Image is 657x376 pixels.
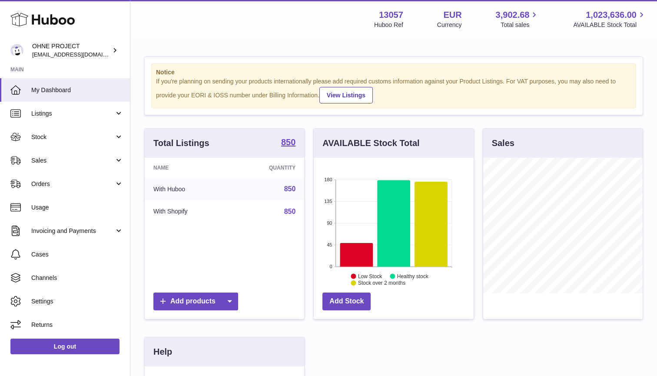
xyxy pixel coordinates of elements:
a: Add Stock [322,293,371,310]
div: Huboo Ref [374,21,403,29]
strong: 850 [281,138,295,146]
a: 850 [281,138,295,148]
text: 0 [330,264,332,269]
span: Cases [31,250,123,259]
a: 1,023,636.00 AVAILABLE Stock Total [573,9,647,29]
th: Name [145,158,231,178]
span: Total sales [501,21,539,29]
text: Low Stock [358,273,382,279]
a: 3,902.68 Total sales [496,9,540,29]
span: Orders [31,180,114,188]
h3: Total Listings [153,137,209,149]
a: 850 [284,185,296,193]
text: 90 [327,220,332,226]
text: Healthy stock [397,273,429,279]
strong: 13057 [379,9,403,21]
h3: Help [153,346,172,358]
span: Usage [31,203,123,212]
div: If you're planning on sending your products internationally please add required customs informati... [156,77,631,103]
span: Invoicing and Payments [31,227,114,235]
text: Stock over 2 months [358,280,405,286]
span: 1,023,636.00 [586,9,637,21]
span: 3,902.68 [496,9,530,21]
strong: EUR [443,9,461,21]
a: 850 [284,208,296,215]
span: Returns [31,321,123,329]
span: Channels [31,274,123,282]
a: Add products [153,293,238,310]
span: Sales [31,156,114,165]
a: Log out [10,339,119,354]
text: 135 [324,199,332,204]
span: [EMAIL_ADDRESS][DOMAIN_NAME] [32,51,128,58]
a: View Listings [319,87,373,103]
span: Stock [31,133,114,141]
text: 45 [327,242,332,247]
img: support@ohneproject.com [10,44,23,57]
th: Quantity [231,158,304,178]
span: Listings [31,110,114,118]
strong: Notice [156,68,631,77]
h3: Sales [492,137,514,149]
span: Settings [31,297,123,306]
h3: AVAILABLE Stock Total [322,137,419,149]
div: OHNE PROJECT [32,42,110,59]
span: My Dashboard [31,86,123,94]
td: With Huboo [145,178,231,200]
div: Currency [437,21,462,29]
td: With Shopify [145,200,231,223]
text: 180 [324,177,332,182]
span: AVAILABLE Stock Total [573,21,647,29]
